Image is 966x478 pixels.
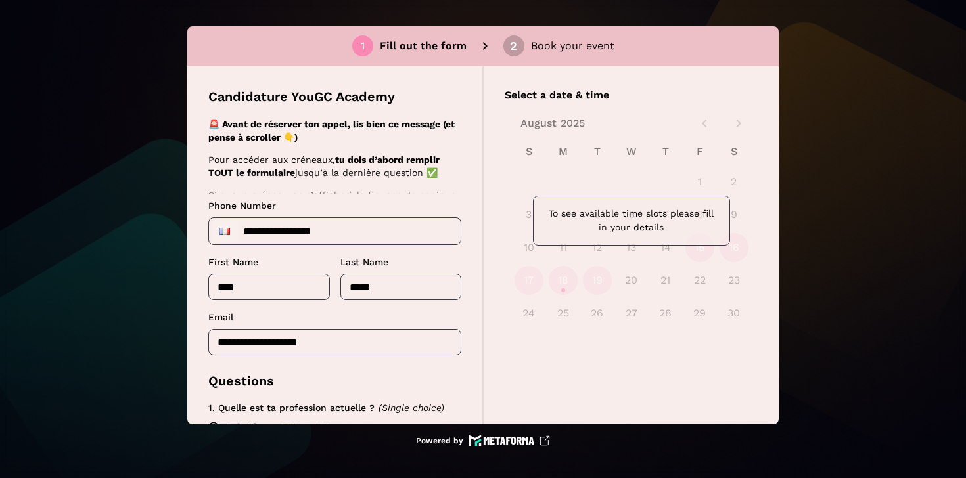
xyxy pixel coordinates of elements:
a: Powered by [416,435,550,446]
p: Si aucun créneau ne s’affiche à la fin, pas de panique : [208,188,457,215]
div: 2 [510,40,517,52]
span: Last Name [340,257,388,267]
span: First Name [208,257,258,267]
p: To see available time slots please fill in your details [544,207,719,234]
span: Phone Number [208,200,276,211]
div: 1 [361,40,365,52]
p: Select a date & time [505,87,758,103]
strong: 🚨 Avant de réserver ton appel, lis bien ce message (et pense à scroller 👇) [208,119,455,142]
p: Pour accéder aux créneaux, jusqu’à la dernière question ✅ [208,153,457,179]
p: Book your event [531,38,614,54]
div: France: + 33 [212,221,238,242]
p: Powered by [416,435,463,446]
p: Questions [208,371,461,391]
span: 1. Quelle est ta profession actuelle ? [208,402,375,413]
p: Candidature YouGC Academy [208,87,395,106]
p: Fill out the form [380,38,467,54]
span: Email [208,312,233,322]
span: (Single choice) [379,402,444,413]
label: Salariée en CDI ou CDD [201,415,461,440]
